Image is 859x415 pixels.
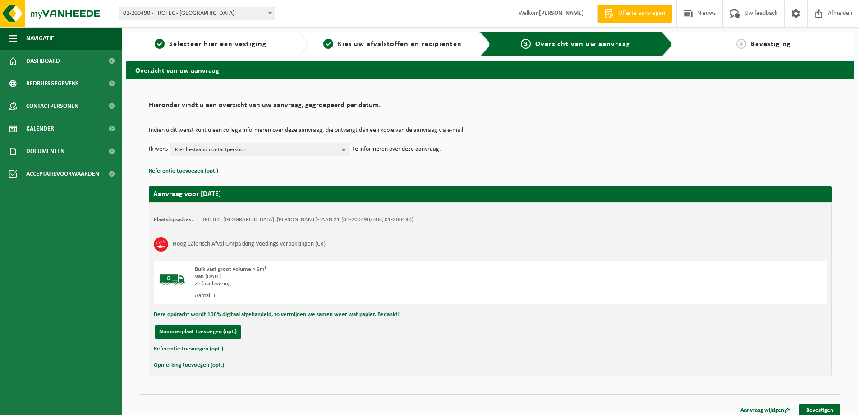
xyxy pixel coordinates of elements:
p: te informeren over deze aanvraag. [353,143,441,156]
div: Aantal: 1 [195,292,527,299]
div: Zelfaanlevering [195,280,527,288]
span: Kies bestaand contactpersoon [175,143,338,157]
span: Acceptatievoorwaarden [26,163,99,185]
button: Opmerking toevoegen (opt.) [154,359,224,371]
span: 01-200490 - TROTEC - VEURNE [119,7,275,20]
span: Offerte aanvragen [616,9,667,18]
button: Nummerplaat toevoegen (opt.) [155,325,241,339]
h3: Hoog Calorisch Afval Ontpakking Voedings Verpakkingen (CR) [173,237,326,252]
span: Navigatie [26,27,54,50]
button: Kies bestaand contactpersoon [170,143,350,156]
strong: Aanvraag voor [DATE] [153,191,221,198]
span: Bedrijfsgegevens [26,72,79,95]
h2: Hieronder vindt u een overzicht van uw aanvraag, gegroepeerd per datum. [149,102,832,114]
span: 1 [155,39,165,49]
td: TROTEC, [GEOGRAPHIC_DATA], [PERSON_NAME]-LAAN 21 (01-200490/BUS, 01-200490) [202,216,413,224]
span: 01-200490 - TROTEC - VEURNE [119,7,275,20]
button: Referentie toevoegen (opt.) [149,165,218,177]
a: Offerte aanvragen [597,5,672,23]
span: 3 [521,39,531,49]
span: 4 [736,39,746,49]
span: Documenten [26,140,64,163]
p: Indien u dit wenst kunt u een collega informeren over deze aanvraag, die ontvangt dan een kopie v... [149,127,832,134]
p: Ik wens [149,143,168,156]
span: Bevestiging [751,41,791,48]
strong: Van [DATE] [195,274,221,280]
button: Deze opdracht wordt 100% digitaal afgehandeld, zo vermijden we samen weer wat papier. Bedankt! [154,309,400,321]
strong: [PERSON_NAME] [539,10,584,17]
span: Kies uw afvalstoffen en recipiënten [338,41,462,48]
span: Kalender [26,117,54,140]
span: 2 [323,39,333,49]
span: Overzicht van uw aanvraag [535,41,630,48]
button: Referentie toevoegen (opt.) [154,343,223,355]
a: 1Selecteer hier een vestiging [131,39,290,50]
strong: Plaatsingsadres: [154,217,193,223]
span: Contactpersonen [26,95,78,117]
a: 2Kies uw afvalstoffen en recipiënten [313,39,473,50]
span: Dashboard [26,50,60,72]
span: Selecteer hier een vestiging [169,41,266,48]
span: Bulk vast groot volume > 6m³ [195,266,266,272]
h2: Overzicht van uw aanvraag [126,61,854,79]
img: BL-SO-LV.png [159,266,186,293]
